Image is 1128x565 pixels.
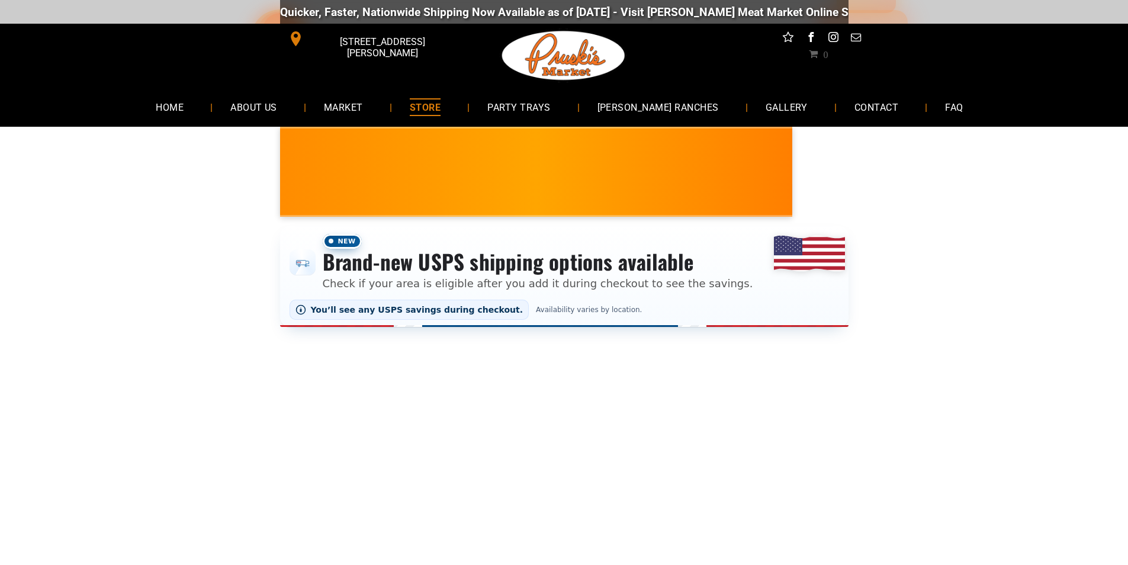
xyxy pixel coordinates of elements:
h3: Brand-new USPS shipping options available [323,249,753,275]
a: ABOUT US [213,91,295,123]
a: [PERSON_NAME] RANCHES [580,91,737,123]
a: instagram [825,30,841,48]
a: PARTY TRAYS [470,91,568,123]
a: facebook [803,30,818,48]
span: 0 [823,49,828,59]
a: Social network [780,30,796,48]
span: [PERSON_NAME] MARKET [789,180,1021,199]
span: [STREET_ADDRESS][PERSON_NAME] [306,30,458,65]
a: email [848,30,863,48]
span: You’ll see any USPS savings during checkout. [311,305,523,314]
a: STORE [392,91,458,123]
a: [STREET_ADDRESS][PERSON_NAME] [280,30,461,48]
span: Availability varies by location. [534,306,644,314]
a: FAQ [927,91,981,123]
a: MARKET [306,91,381,123]
img: Pruski-s+Market+HQ+Logo2-1920w.png [500,24,628,88]
div: Shipping options announcement [280,226,849,327]
a: HOME [138,91,201,123]
p: Check if your area is eligible after you add it during checkout to see the savings. [323,275,753,291]
a: CONTACT [837,91,916,123]
span: New [323,234,362,249]
a: GALLERY [748,91,825,123]
div: Quicker, Faster, Nationwide Shipping Now Available as of [DATE] - Visit [PERSON_NAME] Meat Market... [277,5,994,19]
